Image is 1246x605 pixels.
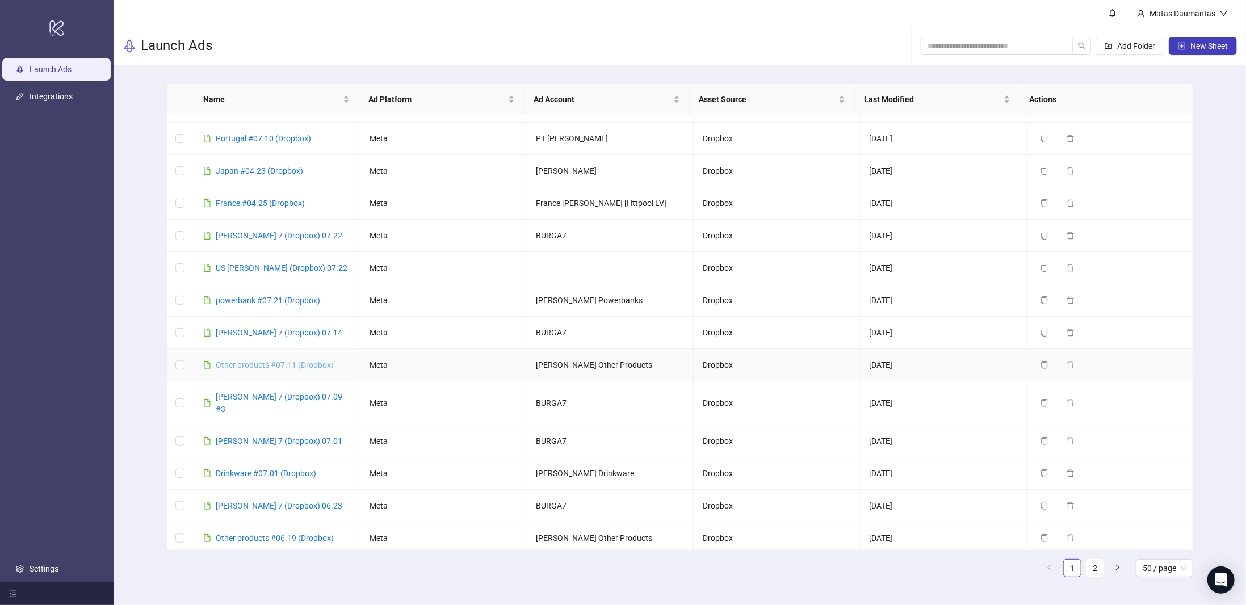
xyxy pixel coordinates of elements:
td: [PERSON_NAME] Powerbanks [527,284,694,317]
td: [DATE] [860,187,1026,220]
span: copy [1041,534,1048,542]
span: New Sheet [1190,41,1228,51]
a: Launch Ads [30,65,72,74]
td: BURGA7 [527,490,694,522]
li: 1 [1063,559,1081,577]
span: file [203,361,211,369]
a: Portugal #07.10 (Dropbox) [216,134,311,143]
td: [DATE] [860,425,1026,457]
button: right [1109,559,1127,577]
a: Other products #07.11 (Dropbox) [216,360,334,369]
span: 50 / page [1143,560,1186,577]
td: Meta [360,155,527,187]
a: Settings [30,564,58,573]
td: Dropbox [694,187,860,220]
span: delete [1067,534,1075,542]
span: Ad Account [534,93,671,106]
li: 2 [1086,559,1104,577]
td: Dropbox [694,425,860,457]
td: Meta [360,123,527,155]
span: delete [1067,502,1075,510]
span: copy [1041,502,1048,510]
a: 2 [1086,560,1104,577]
span: delete [1067,329,1075,337]
td: Dropbox [694,490,860,522]
span: copy [1041,469,1048,477]
span: file [203,469,211,477]
a: France #04.25 (Dropbox) [216,199,305,208]
span: delete [1067,399,1075,407]
td: Dropbox [694,155,860,187]
span: copy [1041,167,1048,175]
td: Dropbox [694,317,860,349]
a: [PERSON_NAME] 7 (Dropbox) 07.09 #3 [216,392,342,414]
a: 1 [1064,560,1081,577]
span: delete [1067,361,1075,369]
td: Meta [360,284,527,317]
span: file [203,296,211,304]
th: Actions [1020,84,1185,115]
td: Dropbox [694,349,860,381]
td: Dropbox [694,220,860,252]
td: Meta [360,522,527,554]
td: [DATE] [860,252,1026,284]
a: [PERSON_NAME] 7 (Dropbox) 06.23 [216,501,342,510]
span: copy [1041,232,1048,240]
span: file [203,232,211,240]
span: down [1220,10,1228,18]
td: [DATE] [860,317,1026,349]
span: copy [1041,264,1048,272]
span: left [1046,564,1053,571]
a: [PERSON_NAME] 7 (Dropbox) 07.01 [216,436,342,446]
span: Name [203,93,341,106]
th: Name [194,84,359,115]
button: New Sheet [1169,37,1237,55]
a: Integrations [30,92,73,101]
div: Page Size [1136,559,1193,577]
span: delete [1067,167,1075,175]
li: Next Page [1109,559,1127,577]
td: Meta [360,349,527,381]
td: [DATE] [860,522,1026,554]
td: [DATE] [860,381,1026,425]
td: [DATE] [860,155,1026,187]
span: Add Folder [1117,41,1155,51]
span: delete [1067,296,1075,304]
td: Meta [360,490,527,522]
li: Previous Page [1041,559,1059,577]
span: Last Modified [864,93,1001,106]
span: file [203,199,211,207]
th: Ad Account [525,84,690,115]
span: delete [1067,135,1075,142]
span: file [203,329,211,337]
span: user [1137,10,1145,18]
td: [DATE] [860,349,1026,381]
td: [DATE] [860,457,1026,490]
td: [DATE] [860,284,1026,317]
span: copy [1041,199,1048,207]
a: US [PERSON_NAME] (Dropbox) 07.22 [216,263,347,272]
td: Dropbox [694,522,860,554]
span: file [203,167,211,175]
td: BURGA7 [527,220,694,252]
span: file [203,264,211,272]
span: folder-add [1105,42,1113,50]
td: [DATE] [860,123,1026,155]
td: Dropbox [694,123,860,155]
a: Drinkware #07.01 (Dropbox) [216,469,316,478]
td: - [527,252,694,284]
span: file [203,437,211,445]
td: Meta [360,187,527,220]
button: Add Folder [1096,37,1164,55]
td: BURGA7 [527,425,694,457]
span: copy [1041,361,1048,369]
td: Meta [360,425,527,457]
span: file [203,534,211,542]
span: file [203,135,211,142]
td: Meta [360,317,527,349]
span: search [1078,42,1086,50]
span: right [1114,564,1121,571]
span: copy [1041,437,1048,445]
span: copy [1041,399,1048,407]
a: Other products #06.19 (Dropbox) [216,533,334,543]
